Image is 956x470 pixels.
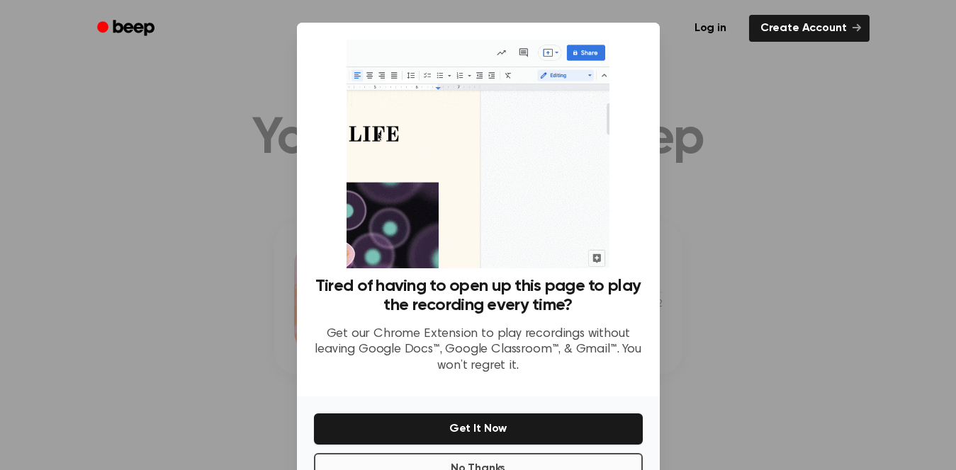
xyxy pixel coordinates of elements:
a: Create Account [749,15,870,42]
h3: Tired of having to open up this page to play the recording every time? [314,277,643,315]
img: Beep extension in action [347,40,609,268]
button: Get It Now [314,413,643,445]
a: Log in [680,12,741,45]
a: Beep [87,15,167,42]
p: Get our Chrome Extension to play recordings without leaving Google Docs™, Google Classroom™, & Gm... [314,326,643,374]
